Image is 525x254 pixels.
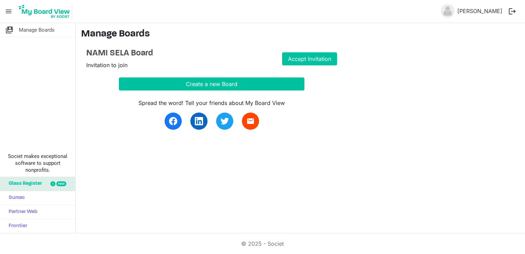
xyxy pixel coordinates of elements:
[5,23,13,37] span: switch_account
[455,4,505,18] a: [PERSON_NAME]
[195,117,203,125] img: linkedin.svg
[17,3,75,20] a: My Board View Logo
[119,77,304,91] button: Create a new Board
[86,49,272,59] h4: NAMI SELA Board
[242,113,259,130] a: email
[169,117,177,125] img: facebook.svg
[3,153,72,173] span: Societ makes exceptional software to support nonprofits.
[56,181,66,186] div: new
[2,5,15,18] span: menu
[119,99,304,107] div: Spread the word! Tell your friends about My Board View
[221,117,229,125] img: twitter.svg
[5,219,27,233] span: Frontier
[81,29,520,40] h3: Manage Boards
[5,205,37,219] span: Partner Web
[505,4,520,19] button: logout
[5,191,25,205] span: Sumac
[441,4,455,18] img: no-profile-picture.svg
[241,240,284,247] a: © 2025 - Societ
[86,62,127,68] span: Invitation to join
[246,117,255,125] span: email
[282,52,337,65] a: Accept Invitation
[17,3,72,20] img: My Board View Logo
[19,23,55,37] span: Manage Boards
[5,177,42,191] span: Glass Register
